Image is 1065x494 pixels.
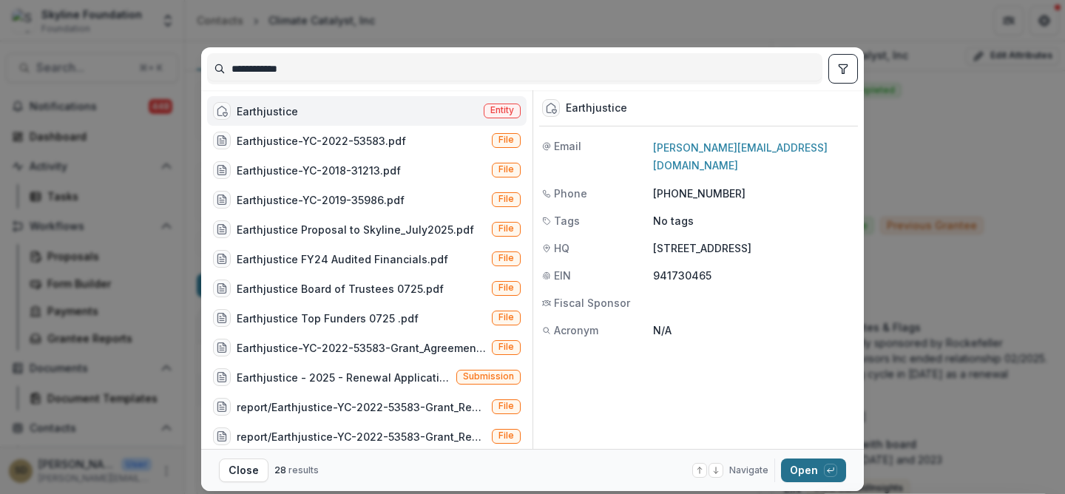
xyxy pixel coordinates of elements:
[653,213,694,229] p: No tags
[498,164,514,175] span: File
[237,222,474,237] div: Earthjustice Proposal to Skyline_July2025.pdf
[288,464,319,476] span: results
[554,295,630,311] span: Fiscal Sponsor
[498,135,514,145] span: File
[554,240,569,256] span: HQ
[554,322,598,338] span: Acronym
[463,371,514,382] span: Submission
[237,340,486,356] div: Earthjustice-YC-2022-53583-Grant_Agreement_December_23_2022.pdf
[498,401,514,411] span: File
[828,54,858,84] button: toggle filters
[653,322,855,338] p: N/A
[237,251,448,267] div: Earthjustice FY24 Audited Financials.pdf
[498,430,514,441] span: File
[653,268,855,283] p: 941730465
[237,133,406,149] div: Earthjustice-YC-2022-53583.pdf
[498,282,514,293] span: File
[566,102,627,115] div: Earthjustice
[498,194,514,204] span: File
[653,186,855,201] p: [PHONE_NUMBER]
[237,163,401,178] div: Earthjustice-YC-2018-31213.pdf
[554,186,587,201] span: Phone
[498,342,514,352] span: File
[274,464,286,476] span: 28
[237,281,444,297] div: Earthjustice Board of Trustees 0725.pdf
[237,311,419,326] div: Earthjustice Top Funders 0725 .pdf
[237,192,405,208] div: Earthjustice-YC-2019-35986.pdf
[653,240,855,256] p: [STREET_ADDRESS]
[237,370,450,385] div: Earthjustice - 2025 - Renewal Application
[237,104,298,119] div: Earthjustice
[498,312,514,322] span: File
[729,464,768,477] span: Navigate
[237,429,486,444] div: report/Earthjustice-YC-2022-53583-Grant_Report.pdf
[554,138,581,154] span: Email
[554,268,571,283] span: EIN
[237,399,486,415] div: report/Earthjustice-YC-2022-53583-Grant_Report.pdf
[498,253,514,263] span: File
[490,105,514,115] span: Entity
[781,459,846,482] button: Open
[653,141,828,172] a: [PERSON_NAME][EMAIL_ADDRESS][DOMAIN_NAME]
[219,459,268,482] button: Close
[554,213,580,229] span: Tags
[498,223,514,234] span: File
